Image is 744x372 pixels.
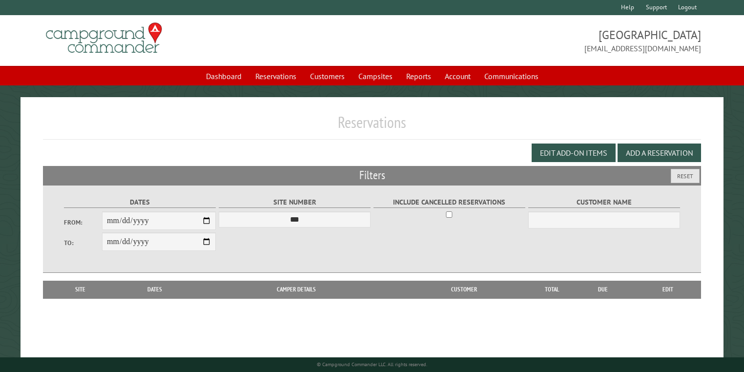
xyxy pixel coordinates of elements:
[533,281,572,298] th: Total
[634,281,701,298] th: Edit
[372,27,701,54] span: [GEOGRAPHIC_DATA] [EMAIL_ADDRESS][DOMAIN_NAME]
[671,169,700,183] button: Reset
[618,144,701,162] button: Add a Reservation
[395,281,533,298] th: Customer
[532,144,616,162] button: Edit Add-on Items
[64,218,102,227] label: From:
[304,67,351,85] a: Customers
[400,67,437,85] a: Reports
[219,197,371,208] label: Site Number
[439,67,476,85] a: Account
[112,281,197,298] th: Dates
[64,238,102,248] label: To:
[43,113,702,140] h1: Reservations
[373,197,525,208] label: Include Cancelled Reservations
[572,281,634,298] th: Due
[43,19,165,57] img: Campground Commander
[198,281,396,298] th: Camper Details
[43,166,702,185] h2: Filters
[352,67,398,85] a: Campsites
[528,197,680,208] label: Customer Name
[249,67,302,85] a: Reservations
[48,281,113,298] th: Site
[200,67,248,85] a: Dashboard
[478,67,544,85] a: Communications
[317,361,427,368] small: © Campground Commander LLC. All rights reserved.
[64,197,216,208] label: Dates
